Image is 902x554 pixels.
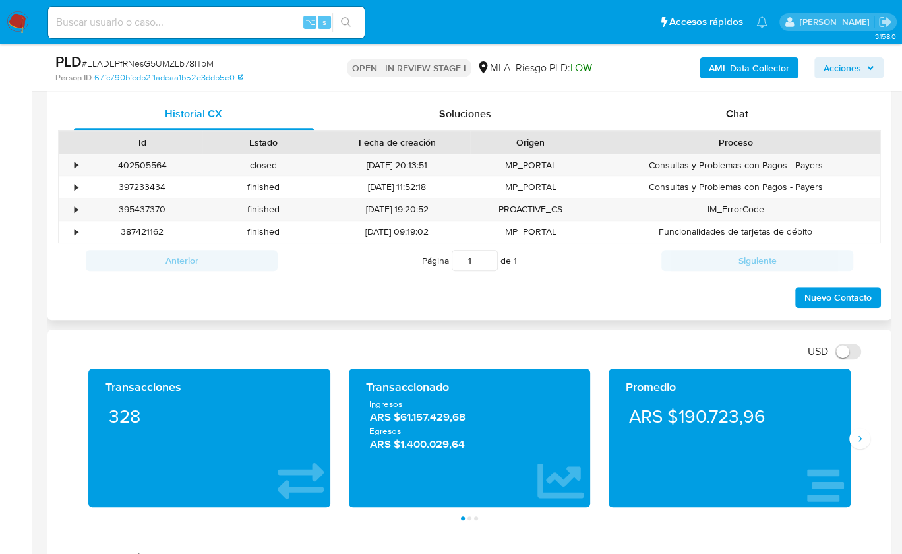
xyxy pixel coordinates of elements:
span: 1 [514,254,517,267]
span: Historial CX [165,106,222,121]
span: # ELADEPfRNesG5UMZLb78ITpM [82,57,214,70]
div: Consultas y Problemas con Pagos - Payers [591,176,880,198]
span: Chat [726,106,748,121]
span: s [322,16,326,28]
div: PROACTIVE_CS [470,199,591,220]
div: MP_PORTAL [470,176,591,198]
button: Nuevo Contacto [795,287,881,308]
span: ⌥ [305,16,315,28]
b: Person ID [55,72,92,84]
a: Notificaciones [756,16,767,28]
div: Proceso [600,136,871,149]
div: 387421162 [82,221,202,243]
div: finished [202,176,323,198]
span: Página de [422,250,517,271]
div: [DATE] 19:20:52 [324,199,470,220]
span: LOW [570,60,592,75]
a: Salir [878,15,892,29]
span: Nuevo Contacto [804,288,872,307]
div: finished [202,221,323,243]
div: Funcionalidades de tarjetas de débito [591,221,880,243]
b: PLD [55,51,82,72]
div: closed [202,154,323,176]
div: MP_PORTAL [470,154,591,176]
div: Id [91,136,193,149]
button: Acciones [814,57,884,78]
div: • [75,181,78,193]
button: Siguiente [661,250,853,271]
a: 67fc790bfedb2f1adeaa1b52e3ddb5e0 [94,72,243,84]
div: • [75,159,78,171]
button: Anterior [86,250,278,271]
div: • [75,226,78,238]
p: jian.marin@mercadolibre.com [799,16,874,28]
div: Fecha de creación [333,136,461,149]
div: [DATE] 09:19:02 [324,221,470,243]
div: MP_PORTAL [470,221,591,243]
div: • [75,203,78,216]
button: search-icon [332,13,359,32]
div: 397233434 [82,176,202,198]
div: [DATE] 11:52:18 [324,176,470,198]
div: MLA [477,61,510,75]
div: Consultas y Problemas con Pagos - Payers [591,154,880,176]
span: Accesos rápidos [669,15,743,29]
div: 395437370 [82,199,202,220]
span: Soluciones [439,106,491,121]
input: Buscar usuario o caso... [48,14,365,31]
span: Acciones [824,57,861,78]
div: IM_ErrorCode [591,199,880,220]
div: [DATE] 20:13:51 [324,154,470,176]
div: 402505564 [82,154,202,176]
div: Estado [212,136,314,149]
div: Origen [479,136,582,149]
span: 3.158.0 [874,31,895,42]
span: Riesgo PLD: [516,61,592,75]
div: finished [202,199,323,220]
button: AML Data Collector [700,57,798,78]
b: AML Data Collector [709,57,789,78]
p: OPEN - IN REVIEW STAGE I [347,59,471,77]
